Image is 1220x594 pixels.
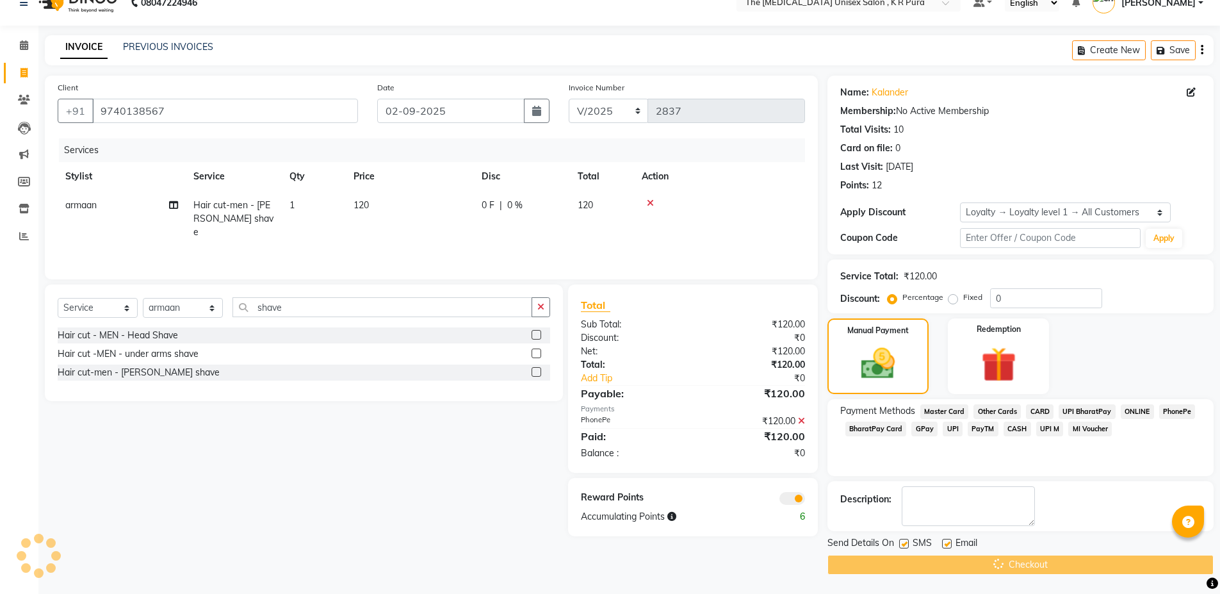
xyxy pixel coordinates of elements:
div: ₹120.00 [693,345,815,358]
span: Send Details On [827,536,894,552]
div: ₹0 [693,447,815,460]
th: Qty [282,162,346,191]
div: Hair cut-men - [PERSON_NAME] shave [58,366,220,379]
div: Payments [581,404,804,415]
div: Membership: [840,104,896,118]
div: Sub Total: [571,318,693,331]
div: Discount: [840,292,880,306]
th: Disc [474,162,570,191]
div: Coupon Code [840,231,961,245]
div: Name: [840,86,869,99]
input: Search by Name/Mobile/Email/Code [92,99,358,123]
div: 6 [754,510,815,524]
div: Card on file: [840,142,893,155]
div: ₹120.00 [693,415,815,428]
span: ONLINE [1121,404,1154,419]
th: Price [346,162,474,191]
span: CARD [1026,404,1053,419]
span: SMS [913,536,932,552]
div: Services [59,138,815,162]
div: Points: [840,179,869,192]
a: INVOICE [60,36,108,59]
div: Discount: [571,331,693,345]
div: Paid: [571,429,693,444]
label: Manual Payment [847,325,909,336]
span: Hair cut-men - [PERSON_NAME] shave [193,199,273,238]
label: Invoice Number [569,82,624,94]
span: UPI BharatPay [1059,404,1116,419]
span: UPI [943,422,963,436]
div: ₹120.00 [693,429,815,444]
div: 10 [893,123,904,136]
button: Apply [1146,229,1182,248]
label: Redemption [977,324,1021,335]
div: Hair cut - MEN - Head Shave [58,329,178,342]
span: 0 % [507,199,523,212]
span: 120 [354,199,369,211]
span: GPay [911,422,938,436]
div: Balance : [571,447,693,460]
button: Save [1151,40,1196,60]
input: Enter Offer / Coupon Code [960,228,1141,248]
span: armaan [65,199,97,211]
label: Client [58,82,78,94]
span: | [500,199,502,212]
div: Total Visits: [840,123,891,136]
div: ₹120.00 [693,386,815,401]
div: 12 [872,179,882,192]
div: Service Total: [840,270,899,283]
span: Master Card [920,404,969,419]
div: ₹0 [713,372,815,385]
div: Total: [571,358,693,372]
img: _gift.svg [970,343,1027,386]
th: Stylist [58,162,186,191]
span: PhonePe [1159,404,1196,419]
span: Total [581,299,610,312]
th: Action [634,162,805,191]
div: No Active Membership [840,104,1201,118]
span: MI Voucher [1068,422,1112,436]
span: UPI M [1036,422,1064,436]
button: Create New [1072,40,1146,60]
div: Payable: [571,386,693,401]
th: Total [570,162,634,191]
div: ₹120.00 [904,270,937,283]
span: 1 [289,199,295,211]
a: PREVIOUS INVOICES [123,41,213,53]
div: ₹120.00 [693,318,815,331]
div: Reward Points [571,491,693,505]
a: Kalander [872,86,908,99]
div: ₹120.00 [693,358,815,372]
div: ₹0 [693,331,815,345]
div: Hair cut -MEN - under arms shave [58,347,199,361]
span: PayTM [968,422,998,436]
span: BharatPay Card [845,422,907,436]
span: 120 [578,199,593,211]
div: [DATE] [886,160,913,174]
a: Add Tip [571,372,713,385]
span: CASH [1004,422,1031,436]
img: _cash.svg [850,344,906,383]
div: Last Visit: [840,160,883,174]
span: 0 F [482,199,494,212]
span: Email [956,536,977,552]
label: Date [377,82,394,94]
label: Percentage [902,292,943,303]
label: Fixed [963,292,982,303]
input: Search or Scan [232,297,532,317]
button: +91 [58,99,94,123]
th: Service [186,162,282,191]
span: Payment Methods [840,404,915,418]
div: Net: [571,345,693,358]
span: Other Cards [973,404,1021,419]
div: 0 [895,142,900,155]
div: Description: [840,493,891,506]
div: Apply Discount [840,206,961,219]
div: Accumulating Points [571,510,753,524]
div: PhonePe [571,415,693,428]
